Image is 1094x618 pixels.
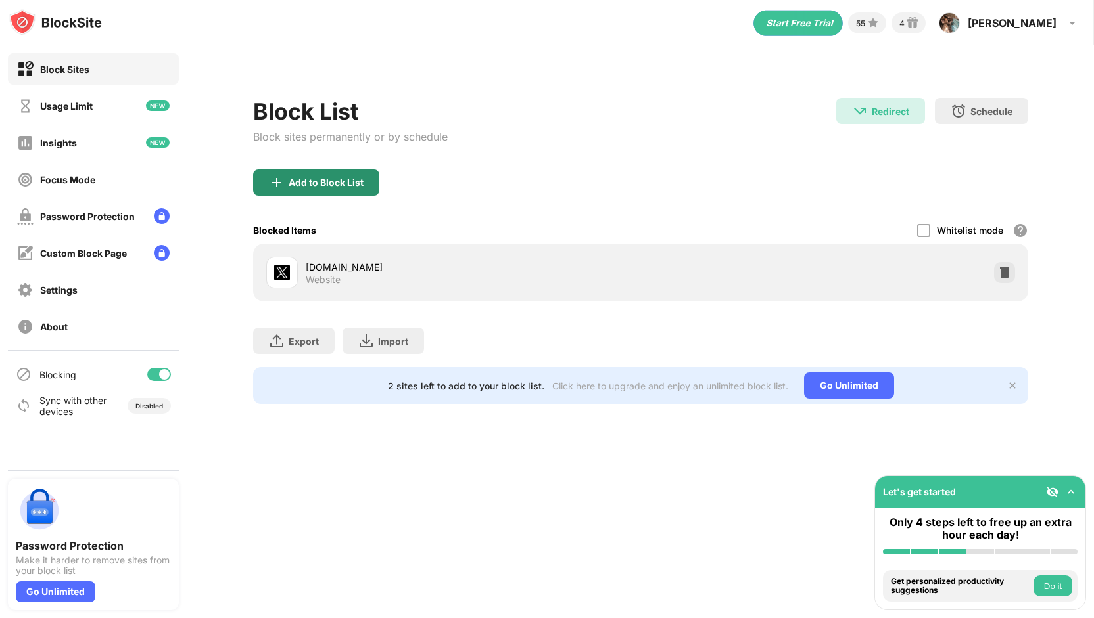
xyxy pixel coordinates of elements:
[253,225,316,236] div: Blocked Items
[154,245,170,261] img: lock-menu.svg
[883,486,956,497] div: Let's get started
[40,248,127,259] div: Custom Block Page
[146,100,170,111] img: new-icon.svg
[9,9,102,35] img: logo-blocksite.svg
[16,581,95,602] div: Go Unlimited
[289,336,319,347] div: Export
[17,282,34,298] img: settings-off.svg
[306,274,341,286] div: Website
[883,516,1078,541] div: Only 4 steps left to free up an extra hour each day!
[146,137,170,148] img: new-icon.svg
[939,12,960,33] img: ACg8ocJPmDwYQKeU77jRus5JlRIapQt4vTLur14O2MT3MkrvJ5IGrwWo=s96-c
[865,15,881,31] img: points-small.svg
[16,398,32,414] img: sync-icon.svg
[17,98,34,114] img: time-usage-off.svg
[552,380,788,391] div: Click here to upgrade and enjoy an unlimited block list.
[40,137,77,148] div: Insights
[1046,485,1059,498] img: eye-not-visible.svg
[253,98,448,125] div: Block List
[39,395,107,417] div: Sync with other devices
[40,64,89,75] div: Block Sites
[17,208,34,225] img: password-protection-off.svg
[135,402,163,410] div: Disabled
[40,174,95,185] div: Focus Mode
[1034,575,1072,596] button: Do it
[753,10,843,36] div: animation
[968,16,1057,30] div: [PERSON_NAME]
[39,369,76,380] div: Blocking
[856,18,865,28] div: 55
[306,260,641,274] div: [DOMAIN_NAME]
[970,106,1012,117] div: Schedule
[17,171,34,188] img: focus-off.svg
[40,284,78,296] div: Settings
[17,319,34,335] img: about-off.svg
[1007,380,1018,391] img: x-button.svg
[17,245,34,261] img: customize-block-page-off.svg
[16,487,63,534] img: push-password-protection.svg
[40,100,93,112] div: Usage Limit
[154,208,170,224] img: lock-menu.svg
[40,211,135,222] div: Password Protection
[274,265,290,280] img: favicons
[16,366,32,382] img: blocking-icon.svg
[253,130,448,143] div: Block sites permanently or by schedule
[17,135,34,151] img: insights-off.svg
[16,555,171,576] div: Make it harder to remove sites from your block list
[804,372,894,399] div: Go Unlimited
[40,321,68,332] div: About
[905,15,920,31] img: reward-small.svg
[17,61,34,77] img: block-on.svg
[899,18,905,28] div: 4
[289,177,364,188] div: Add to Block List
[388,380,544,391] div: 2 sites left to add to your block list.
[1064,485,1078,498] img: omni-setup-toggle.svg
[891,577,1030,596] div: Get personalized productivity suggestions
[378,336,408,347] div: Import
[937,225,1003,236] div: Whitelist mode
[16,539,171,552] div: Password Protection
[872,106,909,117] div: Redirect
